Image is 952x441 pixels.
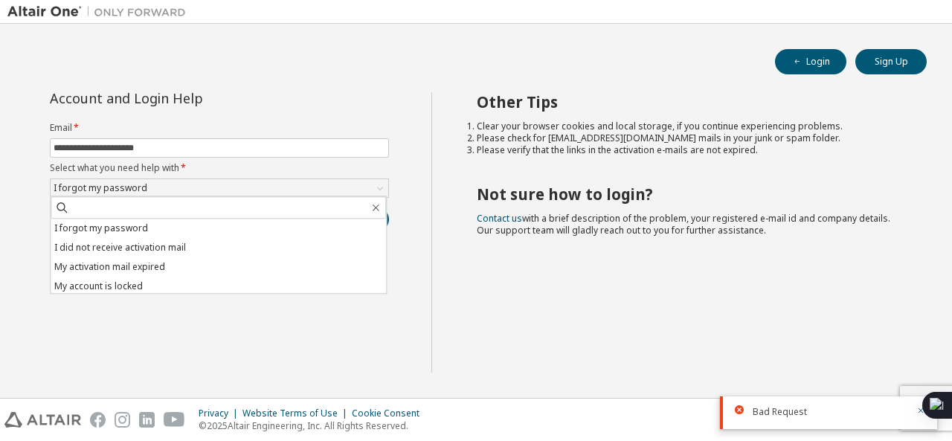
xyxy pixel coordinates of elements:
[753,406,807,418] span: Bad Request
[477,120,901,132] li: Clear your browser cookies and local storage, if you continue experiencing problems.
[90,412,106,428] img: facebook.svg
[50,92,321,104] div: Account and Login Help
[775,49,846,74] button: Login
[7,4,193,19] img: Altair One
[477,92,901,112] h2: Other Tips
[164,412,185,428] img: youtube.svg
[115,412,130,428] img: instagram.svg
[477,212,522,225] a: Contact us
[4,412,81,428] img: altair_logo.svg
[477,132,901,144] li: Please check for [EMAIL_ADDRESS][DOMAIN_NAME] mails in your junk or spam folder.
[51,219,386,238] li: I forgot my password
[855,49,927,74] button: Sign Up
[242,408,352,419] div: Website Terms of Use
[477,144,901,156] li: Please verify that the links in the activation e-mails are not expired.
[199,419,428,432] p: © 2025 Altair Engineering, Inc. All Rights Reserved.
[477,184,901,204] h2: Not sure how to login?
[50,162,389,174] label: Select what you need help with
[50,122,389,134] label: Email
[51,179,388,197] div: I forgot my password
[352,408,428,419] div: Cookie Consent
[139,412,155,428] img: linkedin.svg
[51,180,149,196] div: I forgot my password
[477,212,890,236] span: with a brief description of the problem, your registered e-mail id and company details. Our suppo...
[199,408,242,419] div: Privacy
